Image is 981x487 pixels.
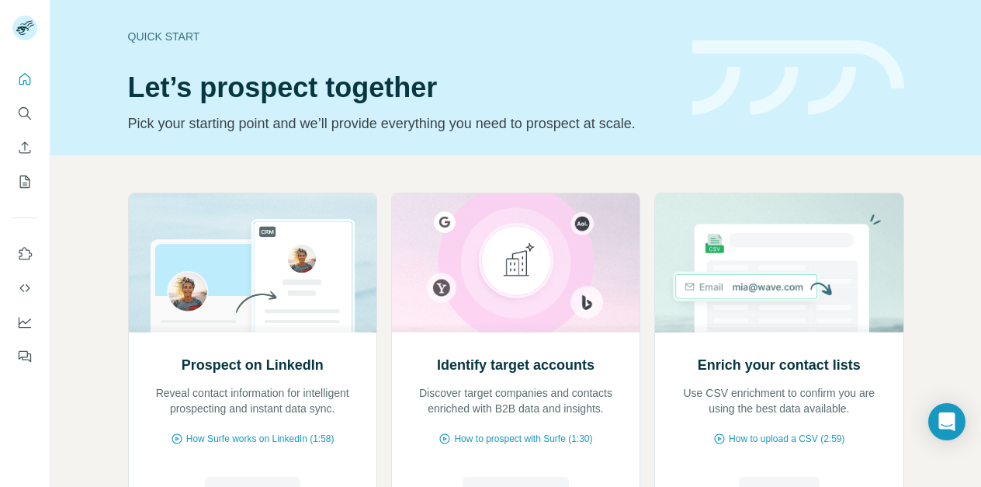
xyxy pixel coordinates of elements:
[182,354,324,376] h2: Prospect on LinkedIn
[391,193,640,332] img: Identify target accounts
[12,99,37,127] button: Search
[692,40,904,116] img: banner
[12,168,37,196] button: My lists
[144,385,361,416] p: Reveal contact information for intelligent prospecting and instant data sync.
[407,385,624,416] p: Discover target companies and contacts enriched with B2B data and insights.
[128,29,674,44] div: Quick start
[671,385,887,416] p: Use CSV enrichment to confirm you are using the best data available.
[437,354,594,376] h2: Identify target accounts
[186,432,335,446] span: How Surfe works on LinkedIn (1:58)
[12,240,37,268] button: Use Surfe on LinkedIn
[128,113,674,134] p: Pick your starting point and we’ll provide everything you need to prospect at scale.
[128,72,674,103] h1: Let’s prospect together
[12,308,37,336] button: Dashboard
[128,193,377,332] img: Prospect on LinkedIn
[698,354,861,376] h2: Enrich your contact lists
[12,274,37,302] button: Use Surfe API
[928,403,965,440] div: Open Intercom Messenger
[454,432,592,446] span: How to prospect with Surfe (1:30)
[654,193,903,332] img: Enrich your contact lists
[12,343,37,370] button: Feedback
[729,432,844,446] span: How to upload a CSV (2:59)
[12,65,37,93] button: Quick start
[12,134,37,162] button: Enrich CSV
